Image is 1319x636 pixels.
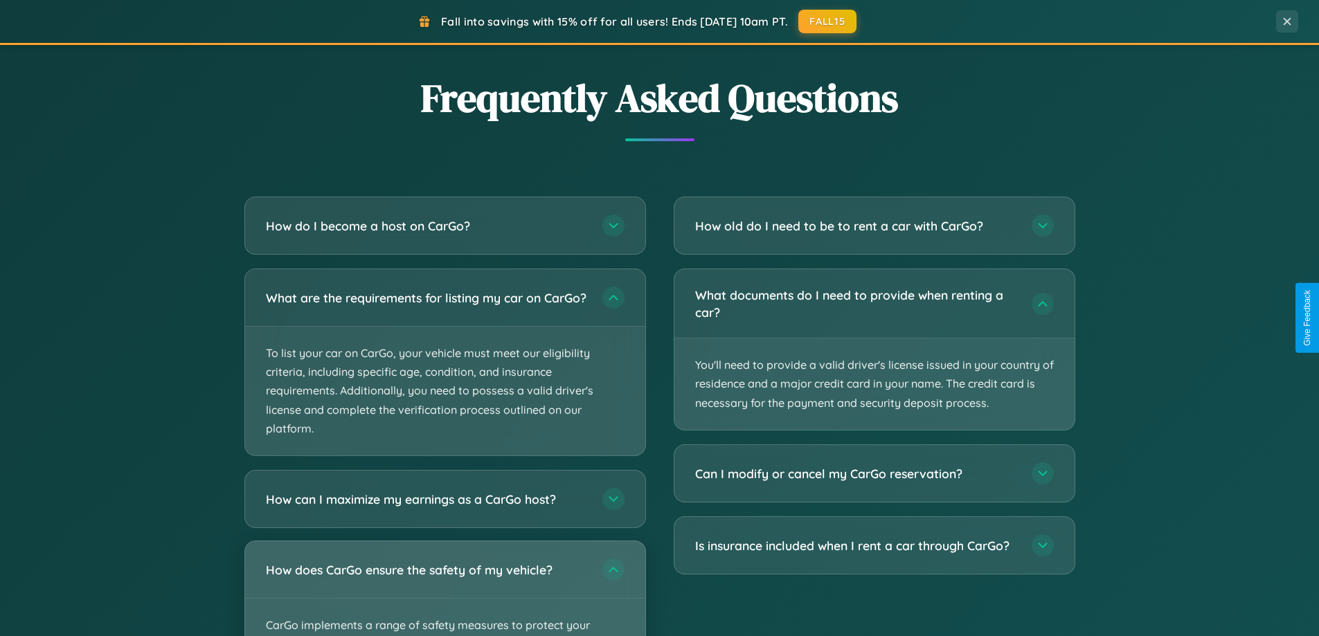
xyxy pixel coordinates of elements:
h3: What are the requirements for listing my car on CarGo? [266,289,589,307]
p: You'll need to provide a valid driver's license issued in your country of residence and a major c... [674,338,1075,430]
div: Give Feedback [1302,290,1312,346]
span: Fall into savings with 15% off for all users! Ends [DATE] 10am PT. [441,15,788,28]
p: To list your car on CarGo, your vehicle must meet our eligibility criteria, including specific ag... [245,327,645,455]
button: FALL15 [798,10,856,33]
h2: Frequently Asked Questions [244,71,1075,125]
h3: How does CarGo ensure the safety of my vehicle? [266,561,589,579]
h3: How do I become a host on CarGo? [266,217,589,235]
h3: What documents do I need to provide when renting a car? [695,287,1018,320]
h3: How old do I need to be to rent a car with CarGo? [695,217,1018,235]
h3: Can I modify or cancel my CarGo reservation? [695,465,1018,482]
h3: How can I maximize my earnings as a CarGo host? [266,491,589,508]
h3: Is insurance included when I rent a car through CarGo? [695,537,1018,554]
